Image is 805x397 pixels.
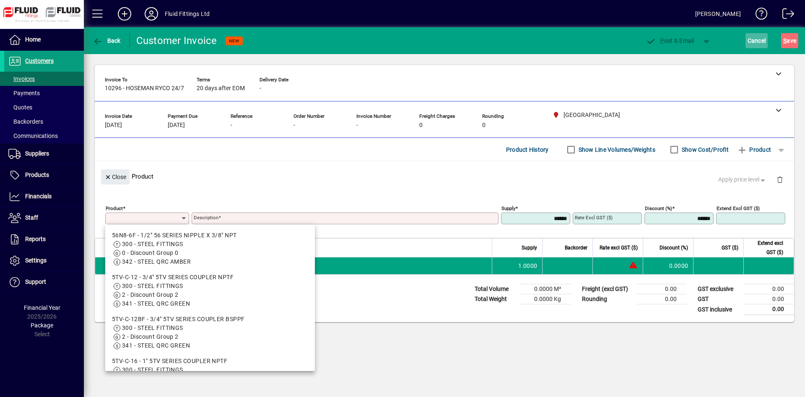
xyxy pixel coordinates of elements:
[518,262,538,270] span: 1.0000
[91,33,123,48] button: Back
[122,258,191,265] span: 342 - STEEL QRC AMBER
[194,215,218,221] mat-label: Description
[8,90,40,96] span: Payments
[105,228,315,270] mat-option: 56N8-6F - 1/2" 56 SERIES NIPPLE X 3/8" NPT
[93,37,121,44] span: Back
[521,284,571,294] td: 0.0000 M³
[25,278,46,285] span: Support
[745,33,768,48] button: Cancel
[722,243,738,252] span: GST ($)
[641,33,699,48] button: Post & Email
[577,145,655,154] label: Show Line Volumes/Weights
[4,229,84,250] a: Reports
[105,122,122,129] span: [DATE]
[8,104,32,111] span: Quotes
[770,169,790,189] button: Delete
[565,243,587,252] span: Backorder
[503,142,552,157] button: Product History
[106,205,123,211] mat-label: Product
[748,34,766,47] span: Cancel
[695,7,741,21] div: [PERSON_NAME]
[105,85,184,92] span: 10296 - HOSEMAN RYCO 24/7
[4,208,84,228] a: Staff
[419,122,423,129] span: 0
[165,7,210,21] div: Fluid Fittings Ltd
[4,186,84,207] a: Financials
[24,304,60,311] span: Financial Year
[693,294,744,304] td: GST
[643,257,693,274] td: 0.0000
[4,86,84,100] a: Payments
[168,122,185,129] span: [DATE]
[646,37,694,44] span: ost & Email
[660,37,664,44] span: P
[470,284,521,294] td: Total Volume
[578,294,636,304] td: Rounding
[25,36,41,43] span: Home
[4,114,84,129] a: Backorders
[521,294,571,304] td: 0.0000 Kg
[482,122,486,129] span: 0
[101,169,130,184] button: Close
[260,85,261,92] span: -
[749,239,783,257] span: Extend excl GST ($)
[506,143,549,156] span: Product History
[4,272,84,293] a: Support
[122,283,183,289] span: 300 - STEEL FITTINGS
[293,122,295,129] span: -
[31,322,53,329] span: Package
[783,34,796,47] span: ave
[95,161,794,192] div: Product
[693,304,744,315] td: GST inclusive
[84,33,130,48] app-page-header-button: Back
[25,236,46,242] span: Reports
[4,143,84,164] a: Suppliers
[776,2,795,29] a: Logout
[229,38,239,44] span: NEW
[575,215,613,221] mat-label: Rate excl GST ($)
[25,171,49,178] span: Products
[122,241,183,247] span: 300 - STEEL FITTINGS
[105,270,315,311] mat-option: 5TV-C-12 - 3/4" 5TV SERIES COUPLER NPTF
[4,129,84,143] a: Communications
[600,243,638,252] span: Rate excl GST ($)
[112,315,308,324] div: 5TV-C-12BF - 3/4" 5TV SERIES COUPLER BSPPF
[105,353,315,395] mat-option: 5TV-C-16 - 1" 5TV SERIES COUPLER NPTF
[578,284,636,294] td: Freight (excl GST)
[718,175,767,184] span: Apply price level
[744,284,794,294] td: 0.00
[122,291,179,298] span: 2 - Discount Group 2
[693,284,744,294] td: GST exclusive
[4,29,84,50] a: Home
[122,249,179,256] span: 0 - Discount Group 0
[197,85,245,92] span: 20 days after EOM
[680,145,729,154] label: Show Cost/Profit
[645,205,672,211] mat-label: Discount (%)
[99,173,132,180] app-page-header-button: Close
[356,122,358,129] span: -
[636,284,687,294] td: 0.00
[111,6,138,21] button: Add
[715,172,770,187] button: Apply price level
[104,170,126,184] span: Close
[522,243,537,252] span: Supply
[25,257,47,264] span: Settings
[112,231,308,240] div: 56N8-6F - 1/2" 56 SERIES NIPPLE X 3/8" NPT
[783,37,787,44] span: S
[25,193,52,200] span: Financials
[122,324,183,331] span: 300 - STEEL FITTINGS
[717,205,760,211] mat-label: Extend excl GST ($)
[25,57,54,64] span: Customers
[744,304,794,315] td: 0.00
[122,342,190,349] span: 341 - STEEL QRC GREEN
[105,311,315,353] mat-option: 5TV-C-12BF - 3/4" 5TV SERIES COUPLER BSPPF
[4,250,84,271] a: Settings
[749,2,768,29] a: Knowledge Base
[4,165,84,186] a: Products
[122,333,179,340] span: 2 - Discount Group 2
[501,205,515,211] mat-label: Supply
[122,300,190,307] span: 341 - STEEL QRC GREEN
[112,273,308,282] div: 5TV-C-12 - 3/4" 5TV SERIES COUPLER NPTF
[744,294,794,304] td: 0.00
[136,34,217,47] div: Customer Invoice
